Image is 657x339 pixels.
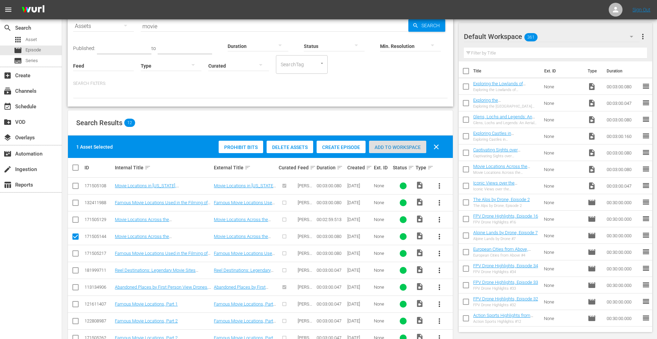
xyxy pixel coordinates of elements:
[642,314,650,322] span: reorder
[347,268,372,273] div: [DATE]
[473,313,533,323] a: Action Sports Highlights from Above, Episode 12
[588,165,596,173] span: Video
[84,268,113,273] div: 181999711
[317,301,345,307] div: 00:03:00.047
[4,6,12,14] span: menu
[115,318,178,323] a: Famous Movie Locations, Part 2
[408,164,414,171] span: sort
[214,217,273,232] a: Movie Locations Across the [GEOGRAPHIC_DATA], as Seen from Above, Part 1
[245,164,251,171] span: sort
[115,251,210,261] a: Famous Movie Locations Used in the Filming of [PERSON_NAME], Part 1
[73,81,448,87] p: Search Filters:
[473,270,538,274] div: FPV Drone Highlights #34
[473,61,540,81] th: Title
[17,2,50,18] img: ans4CAIJ8jUAAAAAAAAAAAAAAAAAAAAAAAAgQb4GAAAAAAAAAAAAAAAAAAAAAAAAJMjXAAAAAAAAAAAAAAAAAAAAAAAAgAT5G...
[473,180,528,191] a: Iconic Views over the [GEOGRAPHIC_DATA], Part 1
[26,57,38,64] span: Series
[473,286,538,291] div: FPV Drone Highlights #33
[541,310,585,327] td: None
[347,217,372,222] div: [DATE]
[214,183,276,219] a: Movie Locations in [US_STATE], [GEOGRAPHIC_DATA] (including [GEOGRAPHIC_DATA], [GEOGRAPHIC_DATA],...
[14,57,22,65] span: Series
[473,104,538,109] div: Exploring the [GEOGRAPHIC_DATA] from Above, Part 1
[115,285,211,295] a: Abandoned Places by First Person View Drones, Part 5
[416,232,424,240] span: Video
[588,99,596,107] span: Video
[588,116,596,124] span: Video
[317,318,345,323] div: 00:03:00.047
[347,183,372,188] div: [DATE]
[431,279,448,296] button: more_vert
[435,317,444,325] span: more_vert
[603,61,644,81] th: Duration
[317,144,366,150] span: Create Episode
[541,293,585,310] td: None
[393,163,414,172] div: Status
[347,163,372,172] div: Created
[541,95,585,111] td: None
[298,217,313,253] span: [PERSON_NAME] - AirVuz / DroneTV - Travel
[298,163,315,172] div: Feed
[473,296,538,301] a: FPV Drone Highlights, Episode 32
[115,217,211,227] a: Movie Locations Across the [GEOGRAPHIC_DATA], as Seen from Above, Part 1
[115,183,211,209] a: Movie Locations in [US_STATE], [GEOGRAPHIC_DATA] (including [GEOGRAPHIC_DATA], [GEOGRAPHIC_DATA],...
[374,183,391,188] div: None
[588,248,596,256] span: Episode
[473,319,538,324] div: Action Sports Highlights #12
[416,316,424,325] span: Video
[84,183,113,188] div: 171505108
[604,211,642,227] td: 00:30:00.000
[473,263,538,268] a: FPV Drone Highlights, Episode 34
[428,139,445,155] button: clear
[408,19,445,32] button: Search
[73,46,95,51] span: Published:
[604,260,642,277] td: 00:30:00.000
[151,46,156,51] span: to
[416,163,429,172] div: Type
[588,281,596,289] span: Episode
[279,165,296,170] div: Curated
[416,215,424,223] span: Video
[3,118,12,126] span: VOD
[473,280,538,285] a: FPV Drone Highlights, Episode 33
[642,82,650,90] span: reorder
[642,115,650,123] span: reorder
[73,17,134,36] div: Assets
[115,234,211,244] a: Movie Locations Across the [GEOGRAPHIC_DATA], as Seen from Above, Part 1
[26,36,37,43] span: Asset
[541,244,585,260] td: None
[473,220,538,225] div: FPV Drone Highlights #16
[604,293,642,310] td: 00:30:00.000
[298,183,313,219] span: [PERSON_NAME] - AirVuz / DroneTV - Travel
[374,251,391,256] div: None
[374,301,391,307] div: None
[473,98,525,113] a: Exploring the [GEOGRAPHIC_DATA] from Above, Part 1
[317,251,345,256] div: 00:03:00.080
[633,7,650,12] a: Sign Out
[84,234,113,239] div: 171505144
[435,182,444,190] span: more_vert
[588,298,596,306] span: Episode
[473,114,535,130] a: Glens, Lochs and Legends: An Aerial Journey over [GEOGRAPHIC_DATA], Part 2
[588,265,596,273] span: Episode
[604,144,642,161] td: 00:03:00.080
[84,318,113,323] div: 122808987
[588,314,596,322] span: Episode
[642,99,650,107] span: reorder
[541,211,585,227] td: None
[3,181,12,189] span: Reports
[588,231,596,240] span: Episode
[76,119,122,127] span: Search Results
[14,46,22,54] span: Episode
[374,200,391,205] div: None
[374,165,391,170] div: Ext. ID
[473,303,538,307] div: FPV Drone Highlights #32
[298,251,313,287] span: [PERSON_NAME] - AirVuz / DroneTV - Travel
[427,164,434,171] span: sort
[115,163,212,172] div: Internal Title
[214,234,273,249] a: Movie Locations Across the [GEOGRAPHIC_DATA], as Seen from Above, Part 1
[347,318,372,323] div: [DATE]
[604,95,642,111] td: 00:03:00.047
[604,178,642,194] td: 00:03:00.047
[347,285,372,290] div: [DATE]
